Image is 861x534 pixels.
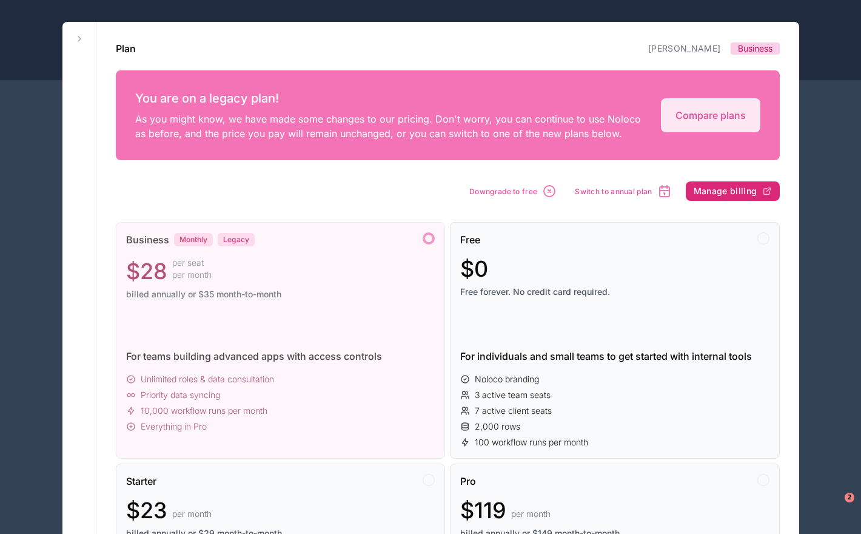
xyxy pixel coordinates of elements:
[174,233,213,246] div: Monthly
[694,186,757,197] span: Manage billing
[571,180,675,203] button: Switch to annual plan
[126,474,156,488] span: Starter
[460,286,769,298] span: Free forever. No credit card required.
[135,112,646,141] p: As you might know, we have made some changes to our pricing. Don't worry, you can continue to use...
[135,90,646,107] h2: You are on a legacy plan!
[460,257,488,281] span: $0
[686,181,780,201] button: Manage billing
[141,373,274,385] span: Unlimited roles & data consultation
[511,508,551,520] span: per month
[460,232,480,247] span: Free
[172,269,212,281] span: per month
[475,373,539,385] span: Noloco branding
[661,98,760,132] a: Compare plans
[460,349,769,363] div: For individuals and small teams to get started with internal tools
[465,180,561,203] button: Downgrade to free
[460,474,476,488] span: Pro
[126,232,169,247] span: Business
[141,421,207,433] span: Everything in Pro
[116,41,136,56] h1: Plan
[469,187,537,196] span: Downgrade to free
[738,42,772,55] span: Business
[648,43,721,53] a: [PERSON_NAME]
[218,233,255,246] div: Legacy
[475,421,520,433] span: 2,000 rows
[845,493,854,502] span: 2
[475,389,551,401] span: 3 active team seats
[475,405,552,417] span: 7 active client seats
[575,187,652,196] span: Switch to annual plan
[126,498,167,522] span: $23
[126,288,435,300] span: billed annually or $35 month-to-month
[172,508,212,520] span: per month
[475,436,588,448] span: 100 workflow runs per month
[141,389,220,401] span: Priority data syncing
[820,493,849,522] iframe: Intercom live chat
[126,349,435,363] div: For teams building advanced apps with access controls
[126,259,167,283] span: $28
[460,498,506,522] span: $119
[141,405,267,417] span: 10,000 workflow runs per month
[172,257,212,269] span: per seat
